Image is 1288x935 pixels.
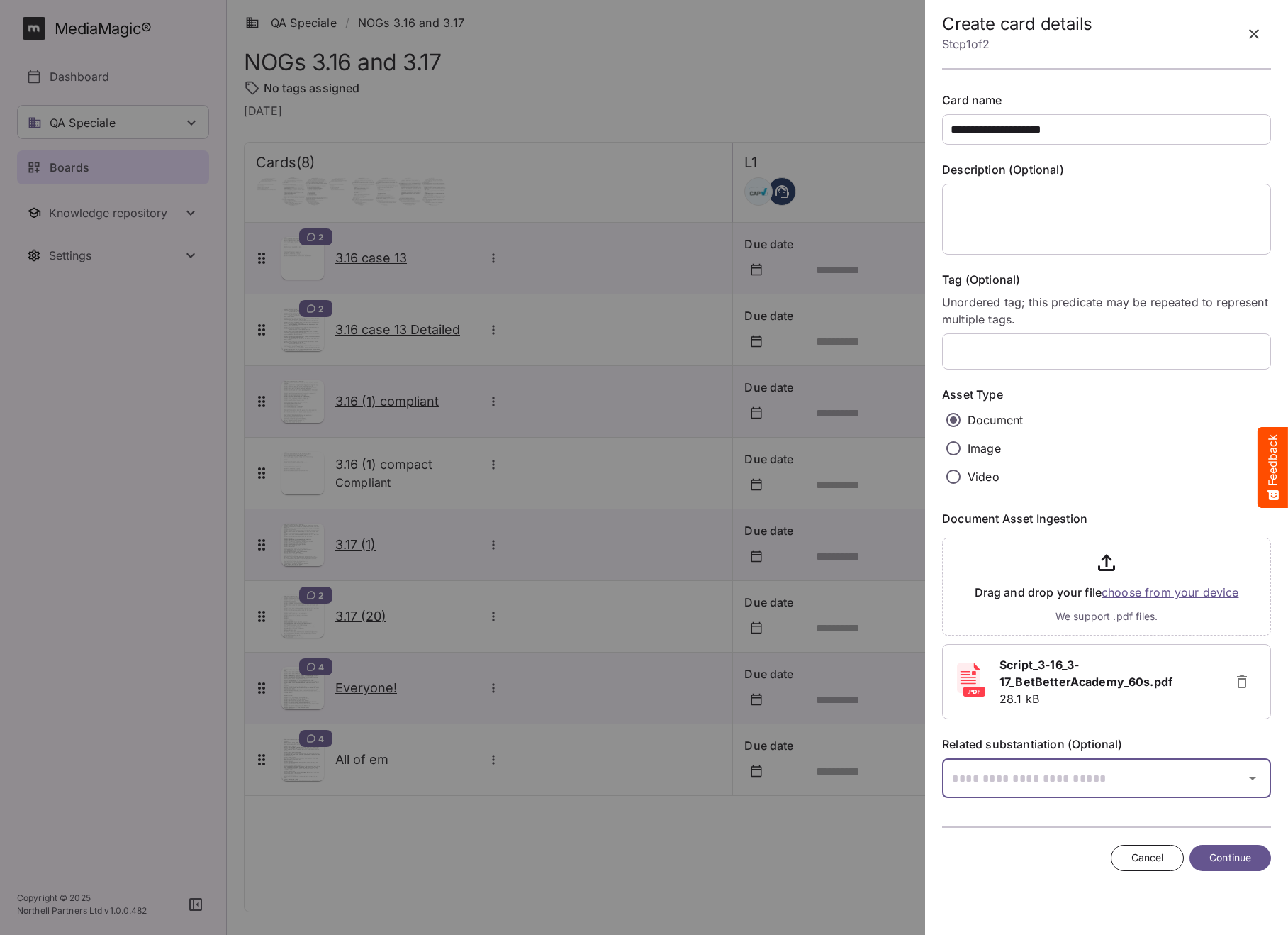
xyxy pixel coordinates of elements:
[942,162,1271,178] label: Description (Optional)
[942,272,1271,288] label: Tag (Optional)
[1131,849,1164,867] span: Cancel
[968,411,1023,428] p: Document
[968,468,999,485] p: Video
[942,736,1271,753] label: Related substantiation (Optional)
[1189,845,1271,871] button: Continue
[942,294,1271,328] p: Unordered tag; this predicate may be repeated to represent multiple tags.
[968,440,1001,457] p: Image
[1209,849,1251,867] span: Continue
[1258,427,1288,508] button: Feedback
[942,511,1271,527] label: Document Asset Ingestion
[954,663,988,697] img: pdf.svg
[999,690,1219,707] p: 28.1 kB
[1111,845,1185,871] button: Cancel
[942,387,1271,403] label: Asset Type
[999,656,1219,690] a: Script_3-16_3-17_BetBetterAcademy_60s.pdf
[942,333,1271,370] tags: ​
[999,658,1172,689] b: Script_3-16_3-17_BetBetterAcademy_60s.pdf
[942,92,1271,109] label: Card name
[942,14,1092,35] h2: Create card details
[942,34,1092,54] p: Step 1 of 2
